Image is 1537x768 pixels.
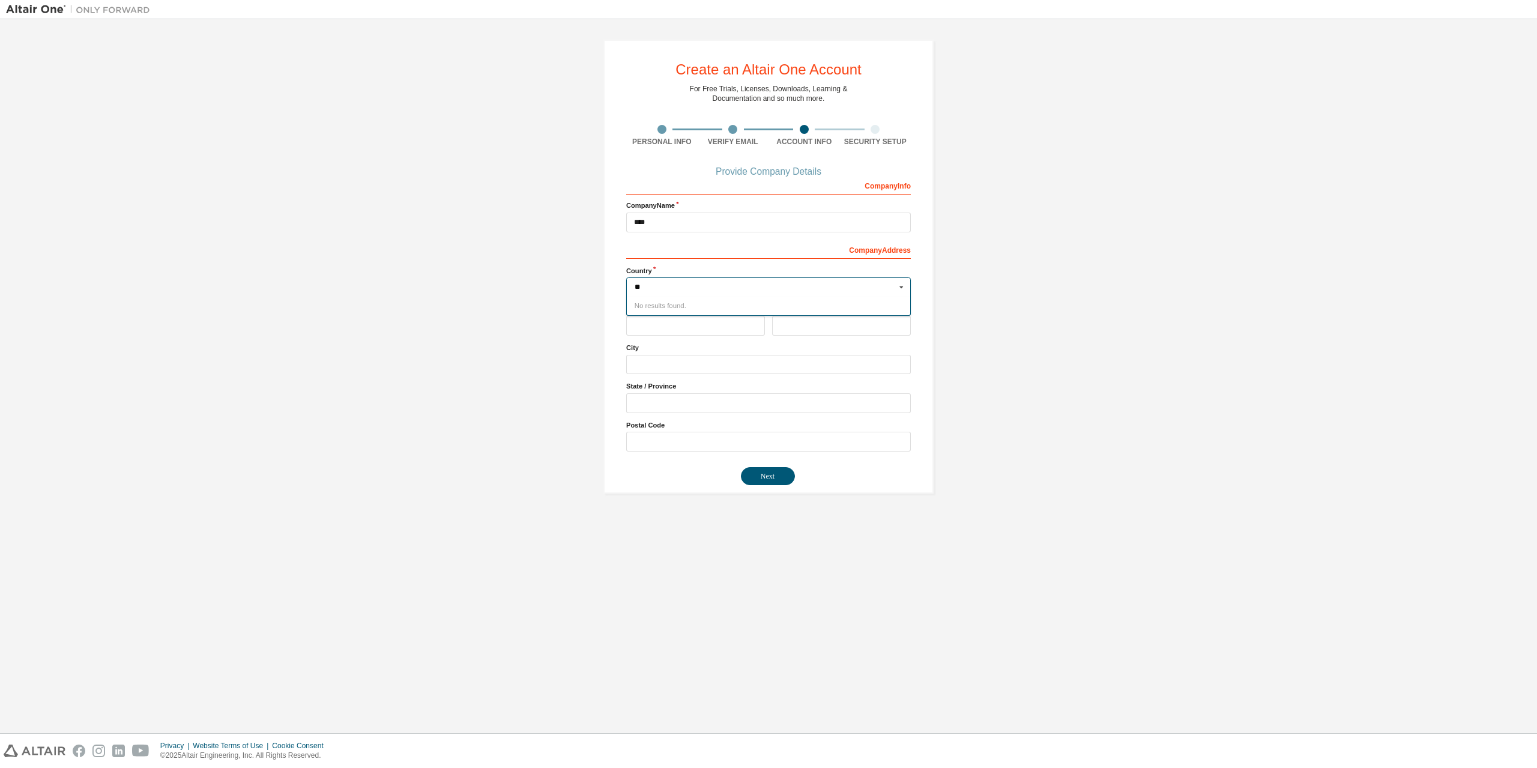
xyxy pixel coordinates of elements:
div: Cookie Consent [272,741,330,751]
label: Country [626,266,911,276]
label: Company Name [626,201,911,210]
div: Verify Email [698,137,769,147]
img: instagram.svg [92,745,105,757]
div: Provide Company Details [626,168,911,175]
div: Account Info [768,137,840,147]
div: Website Terms of Use [193,741,272,751]
div: Personal Info [626,137,698,147]
label: City [626,343,911,352]
div: Company Info [626,175,911,195]
div: No results found. [626,297,911,315]
img: facebook.svg [73,745,85,757]
div: For Free Trials, Licenses, Downloads, Learning & Documentation and so much more. [690,84,848,103]
img: youtube.svg [132,745,149,757]
button: Next [741,467,795,485]
label: Postal Code [626,420,911,430]
label: State / Province [626,381,911,391]
img: altair_logo.svg [4,745,65,757]
div: Security Setup [840,137,911,147]
div: Create an Altair One Account [675,62,862,77]
div: Company Address [626,240,911,259]
img: linkedin.svg [112,745,125,757]
p: © 2025 Altair Engineering, Inc. All Rights Reserved. [160,751,331,761]
div: Privacy [160,741,193,751]
img: Altair One [6,4,156,16]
